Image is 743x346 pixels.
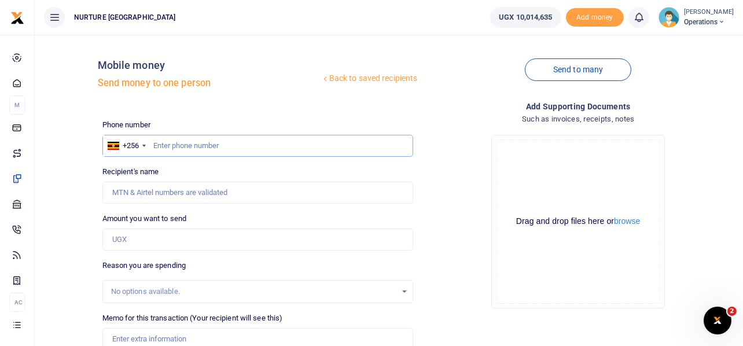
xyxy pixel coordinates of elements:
[102,182,414,204] input: MTN & Airtel numbers are validated
[10,11,24,25] img: logo-small
[566,12,624,21] a: Add money
[496,216,660,227] div: Drag and drop files here or
[9,293,25,312] li: Ac
[102,135,414,157] input: Enter phone number
[102,213,186,224] label: Amount you want to send
[727,307,737,316] span: 2
[102,260,186,271] label: Reason you are spending
[704,307,731,334] iframe: Intercom live chat
[422,100,734,113] h4: Add supporting Documents
[684,17,734,27] span: Operations
[485,7,565,28] li: Wallet ballance
[499,12,552,23] span: UGX 10,014,635
[614,217,640,225] button: browse
[321,68,418,89] a: Back to saved recipients
[111,286,397,297] div: No options available.
[102,312,283,324] label: Memo for this transaction (Your recipient will see this)
[491,135,665,308] div: File Uploader
[684,8,734,17] small: [PERSON_NAME]
[10,13,24,21] a: logo-small logo-large logo-large
[525,58,631,81] a: Send to many
[659,7,679,28] img: profile-user
[9,95,25,115] li: M
[102,166,159,178] label: Recipient's name
[566,8,624,27] li: Toup your wallet
[98,78,321,89] h5: Send money to one person
[566,8,624,27] span: Add money
[98,59,321,72] h4: Mobile money
[102,119,150,131] label: Phone number
[659,7,734,28] a: profile-user [PERSON_NAME] Operations
[102,229,414,251] input: UGX
[69,12,181,23] span: NURTURE [GEOGRAPHIC_DATA]
[422,113,734,126] h4: Such as invoices, receipts, notes
[123,140,139,152] div: +256
[103,135,149,156] div: Uganda: +256
[490,7,561,28] a: UGX 10,014,635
